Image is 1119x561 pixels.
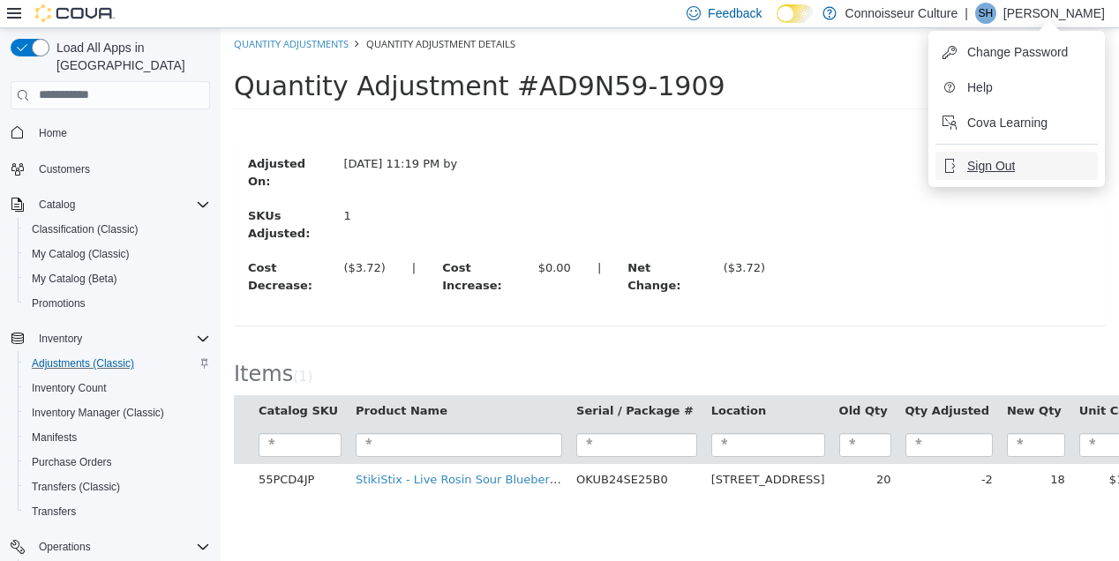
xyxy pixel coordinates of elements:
[32,194,82,215] button: Catalog
[18,475,217,499] button: Transfers (Classic)
[32,296,86,310] span: Promotions
[935,108,1098,137] button: Cova Learning
[678,436,779,467] td: -2
[32,430,77,445] span: Manifests
[18,291,217,316] button: Promotions
[32,381,107,395] span: Inventory Count
[18,351,217,376] button: Adjustments (Classic)
[935,73,1098,101] button: Help
[13,9,128,22] a: Quantity Adjustments
[25,353,210,374] span: Adjustments (Classic)
[14,179,109,213] label: SKUs Adjusted:
[25,293,210,314] span: Promotions
[967,157,1015,175] span: Sign Out
[32,455,112,469] span: Purchase Orders
[123,231,164,249] div: ($3.72)
[32,328,89,349] button: Inventory
[78,340,86,356] span: 1
[32,406,164,420] span: Inventory Manager (Classic)
[25,476,127,497] a: Transfers (Classic)
[708,4,762,22] span: Feedback
[39,332,82,346] span: Inventory
[25,501,83,522] a: Transfers
[31,436,128,467] td: 55PCD4JP
[178,231,208,249] label: |
[852,436,928,467] td: $1.86
[25,427,84,448] a: Manifests
[935,38,1098,66] button: Change Password
[32,536,98,557] button: Operations
[25,501,210,522] span: Transfers
[4,120,217,146] button: Home
[13,333,72,358] span: Items
[208,231,304,266] label: Cost Increase:
[967,114,1048,131] span: Cova Learning
[318,231,350,249] div: $0.00
[39,198,75,212] span: Catalog
[777,23,777,24] span: Dark Mode
[685,374,772,392] button: Qty Adjusted
[135,374,230,392] button: Product Name
[13,42,505,73] span: Quantity Adjustment #AD9N59-1909
[25,452,119,473] a: Purchase Orders
[4,192,217,217] button: Catalog
[32,505,76,519] span: Transfers
[49,39,210,74] span: Load All Apps in [GEOGRAPHIC_DATA]
[14,231,109,266] label: Cost Decrease:
[25,452,210,473] span: Purchase Orders
[967,79,993,96] span: Help
[18,400,217,425] button: Inventory Manager (Classic)
[845,3,958,24] p: Connoisseur Culture
[25,402,171,423] a: Inventory Manager (Classic)
[25,476,210,497] span: Transfers (Classic)
[38,374,121,392] button: Catalog SKU
[779,436,852,467] td: 18
[32,122,210,144] span: Home
[975,3,996,24] div: Shana Hardy
[18,450,217,475] button: Purchase Orders
[935,152,1098,180] button: Sign Out
[777,4,814,23] input: Dark Mode
[356,374,477,392] button: Serial / Package #
[859,374,921,392] button: Unit Cost
[39,126,67,140] span: Home
[967,43,1068,61] span: Change Password
[25,219,146,240] a: Classification (Classic)
[32,158,210,180] span: Customers
[32,222,139,236] span: Classification (Classic)
[32,356,134,370] span: Adjustments (Classic)
[25,353,141,374] a: Adjustments (Classic)
[25,378,210,399] span: Inventory Count
[32,272,117,286] span: My Catalog (Beta)
[394,231,489,266] label: Net Change:
[18,425,217,450] button: Manifests
[32,159,97,180] a: Customers
[612,436,678,467] td: 20
[25,293,93,314] a: Promotions
[32,536,210,557] span: Operations
[619,374,671,392] button: Old Qty
[18,376,217,400] button: Inventory Count
[491,445,605,458] span: [STREET_ADDRESS]
[25,243,137,265] a: My Catalog (Classic)
[25,268,210,289] span: My Catalog (Beta)
[32,247,130,261] span: My Catalog (Classic)
[18,242,217,266] button: My Catalog (Classic)
[18,266,217,291] button: My Catalog (Beta)
[39,162,90,176] span: Customers
[25,268,124,289] a: My Catalog (Beta)
[32,328,210,349] span: Inventory
[18,217,217,242] button: Classification (Classic)
[72,340,92,356] small: ( )
[4,326,217,351] button: Inventory
[32,123,74,144] a: Home
[786,374,845,392] button: New Qty
[25,378,114,399] a: Inventory Count
[25,427,210,448] span: Manifests
[32,480,120,494] span: Transfers (Classic)
[503,231,544,249] div: ($3.72)
[39,540,91,554] span: Operations
[4,156,217,182] button: Customers
[965,3,968,24] p: |
[349,436,484,467] td: OKUB24SE25B0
